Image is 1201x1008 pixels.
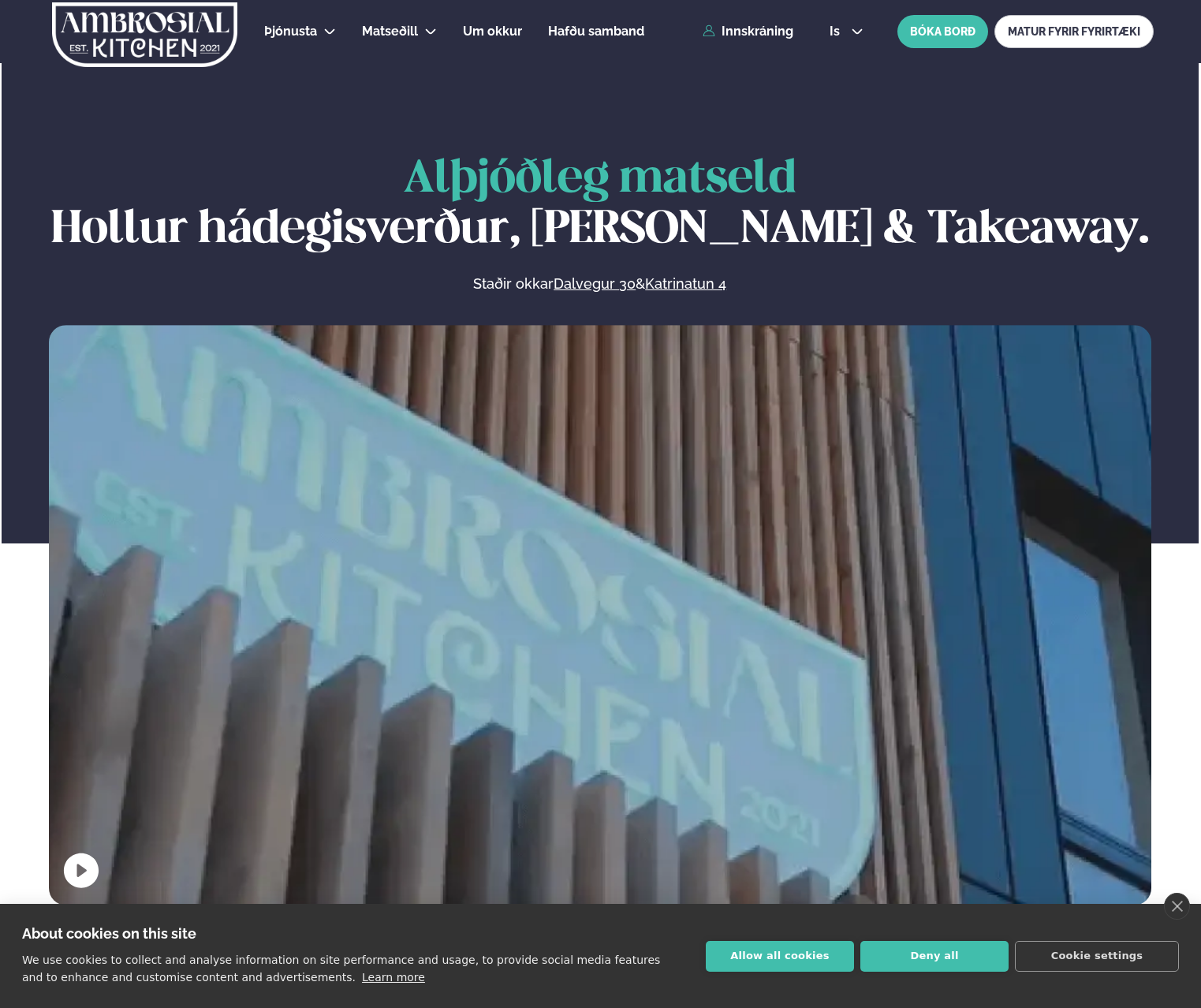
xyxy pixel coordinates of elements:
[1015,941,1179,972] button: Cookie settings
[264,22,317,41] a: Þjónusta
[830,25,845,38] span: is
[706,941,854,972] button: Allow all cookies
[548,24,644,39] span: Hafðu samband
[302,274,898,293] p: Staðir okkar &
[22,925,196,942] strong: About cookies on this site
[49,155,1151,256] h1: Hollur hádegisverður, [PERSON_NAME] & Takeaway.
[897,15,988,48] button: BÓKA BORÐ
[463,24,522,39] span: Um okkur
[264,24,317,39] span: Þjónusta
[703,24,793,39] a: Innskráning
[362,22,418,41] a: Matseðill
[548,22,644,41] a: Hafðu samband
[22,954,660,984] p: We use cookies to collect and analyse information on site performance and usage, to provide socia...
[362,24,418,39] span: Matseðill
[554,274,636,293] a: Dalvegur 30
[1164,893,1190,920] a: close
[645,274,726,293] a: Katrinatun 4
[50,2,239,67] img: logo
[817,25,876,38] button: is
[994,15,1154,48] a: MATUR FYRIR FYRIRTÆKI
[463,22,522,41] a: Um okkur
[860,941,1009,972] button: Deny all
[362,971,425,984] a: Learn more
[404,158,796,201] span: Alþjóðleg matseld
